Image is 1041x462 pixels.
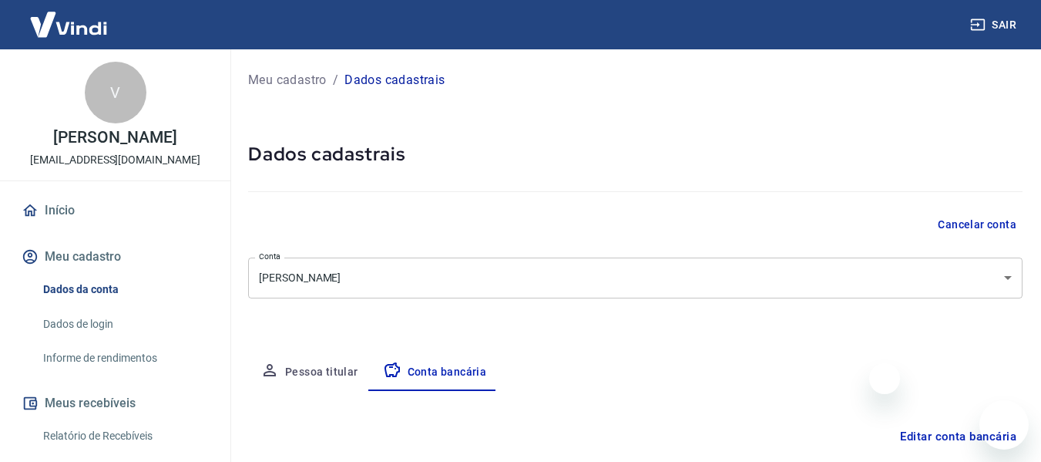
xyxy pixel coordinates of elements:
[37,309,212,340] a: Dados de login
[894,422,1023,451] button: Editar conta bancária
[333,71,338,89] p: /
[18,386,212,420] button: Meus recebíveis
[248,142,1023,167] h5: Dados cadastrais
[248,354,371,391] button: Pessoa titular
[869,363,900,394] iframe: Fechar mensagem
[248,71,327,89] a: Meu cadastro
[37,342,212,374] a: Informe de rendimentos
[18,1,119,48] img: Vindi
[932,211,1023,239] button: Cancelar conta
[18,240,212,274] button: Meu cadastro
[979,400,1029,450] iframe: Botão para abrir a janela de mensagens
[18,194,212,228] a: Início
[371,354,499,391] button: Conta bancária
[248,258,1023,298] div: [PERSON_NAME]
[344,71,445,89] p: Dados cadastrais
[85,62,146,123] div: V
[37,274,212,305] a: Dados da conta
[967,11,1023,39] button: Sair
[259,251,280,262] label: Conta
[37,420,212,452] a: Relatório de Recebíveis
[30,152,200,168] p: [EMAIL_ADDRESS][DOMAIN_NAME]
[53,130,176,146] p: [PERSON_NAME]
